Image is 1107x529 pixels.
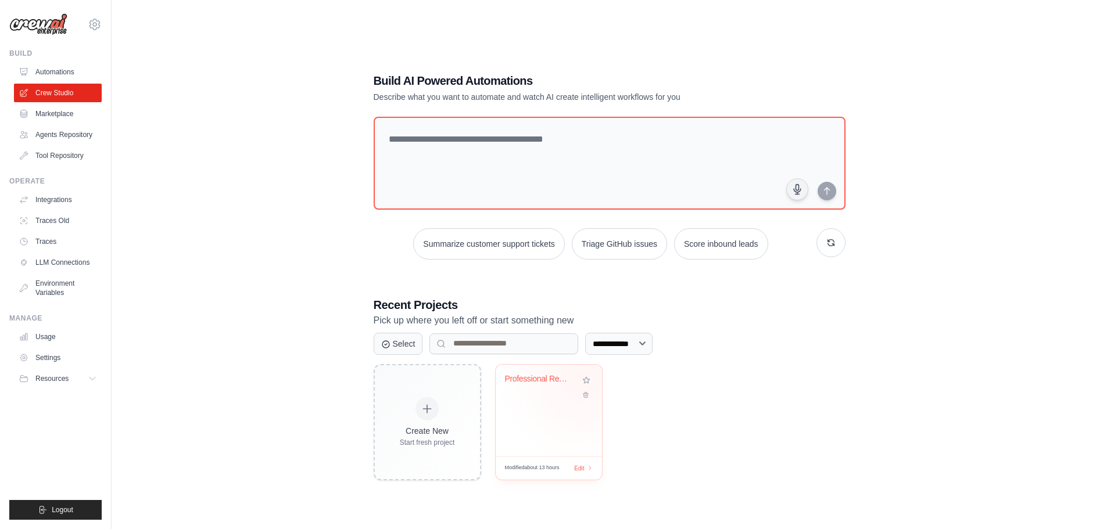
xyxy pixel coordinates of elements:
[413,228,564,260] button: Summarize customer support tickets
[400,438,455,447] div: Start fresh project
[505,464,560,472] span: Modified about 13 hours
[374,297,846,313] h3: Recent Projects
[14,369,102,388] button: Resources
[14,232,102,251] a: Traces
[9,500,102,520] button: Logout
[580,389,593,401] button: Delete project
[14,63,102,81] a: Automations
[574,464,584,473] span: Edit
[374,313,846,328] p: Pick up where you left off or start something new
[9,314,102,323] div: Manage
[14,328,102,346] a: Usage
[35,374,69,383] span: Resources
[14,146,102,165] a: Tool Repository
[14,253,102,272] a: LLM Connections
[674,228,768,260] button: Score inbound leads
[816,228,846,257] button: Get new suggestions
[1049,473,1107,529] iframe: Chat Widget
[786,178,808,200] button: Click to speak your automation idea
[9,49,102,58] div: Build
[52,505,73,514] span: Logout
[9,13,67,35] img: Logo
[9,177,102,186] div: Operate
[14,105,102,123] a: Marketplace
[14,84,102,102] a: Crew Studio
[374,333,423,355] button: Select
[580,374,593,387] button: Add to favorites
[572,228,667,260] button: Triage GitHub issues
[505,374,575,384] div: Professional Real Estate Investment Report Generator
[14,190,102,209] a: Integrations
[374,73,764,89] h1: Build AI Powered Automations
[14,211,102,230] a: Traces Old
[14,274,102,302] a: Environment Variables
[374,91,764,103] p: Describe what you want to automate and watch AI create intelligent workflows for you
[400,425,455,437] div: Create New
[14,348,102,367] a: Settings
[14,125,102,144] a: Agents Repository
